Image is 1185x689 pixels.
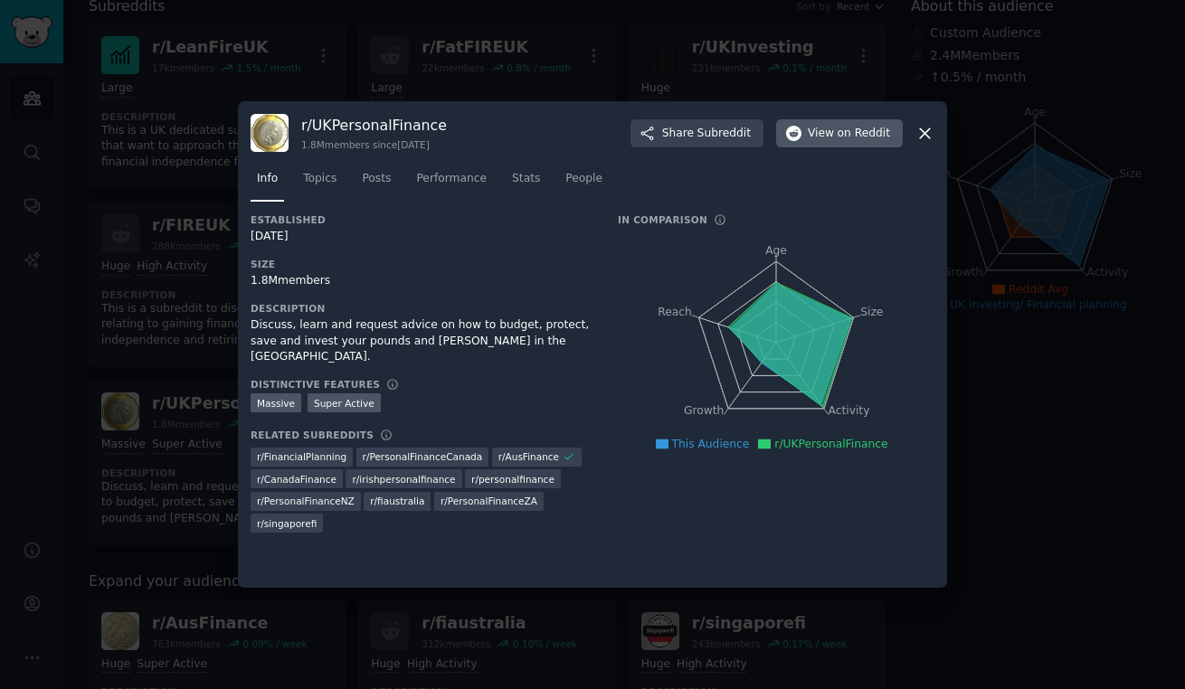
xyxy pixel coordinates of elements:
span: View [808,126,890,142]
span: r/ fiaustralia [370,495,424,507]
a: Info [251,165,284,202]
span: Share [662,126,751,142]
h3: Distinctive Features [251,378,380,391]
div: [DATE] [251,229,592,245]
span: Subreddit [697,126,751,142]
a: Posts [355,165,397,202]
span: r/ FinancialPlanning [257,450,346,463]
span: r/ irishpersonalfinance [352,473,455,486]
h3: Related Subreddits [251,429,374,441]
h3: r/ UKPersonalFinance [301,116,447,135]
span: r/UKPersonalFinance [774,438,887,450]
span: Info [257,171,278,187]
span: r/ PersonalFinanceZA [441,495,537,507]
h3: Size [251,258,592,270]
tspan: Activity [829,405,870,418]
tspan: Growth [684,405,724,418]
div: Super Active [308,393,381,412]
span: Performance [416,171,487,187]
span: r/ PersonalFinanceNZ [257,495,355,507]
h3: Description [251,302,592,315]
tspan: Size [860,306,883,318]
span: r/ AusFinance [498,450,559,463]
div: Massive [251,393,301,412]
span: r/ PersonalFinanceCanada [363,450,483,463]
span: r/ CanadaFinance [257,473,337,486]
span: People [565,171,602,187]
a: Stats [506,165,546,202]
button: Viewon Reddit [776,119,903,148]
span: r/ singaporefi [257,517,317,530]
span: This Audience [672,438,750,450]
a: Performance [410,165,493,202]
div: 1.8M members [251,273,592,289]
span: Posts [362,171,391,187]
div: Discuss, learn and request advice on how to budget, protect, save and invest your pounds and [PER... [251,317,592,365]
span: r/ personalfinance [471,473,555,486]
tspan: Reach [658,306,692,318]
span: Stats [512,171,540,187]
div: 1.8M members since [DATE] [301,138,447,151]
img: UKPersonalFinance [251,114,289,152]
h3: In Comparison [618,213,707,226]
span: on Reddit [838,126,890,142]
tspan: Age [765,244,787,257]
a: Topics [297,165,343,202]
button: ShareSubreddit [630,119,763,148]
span: Topics [303,171,337,187]
a: People [559,165,609,202]
h3: Established [251,213,592,226]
